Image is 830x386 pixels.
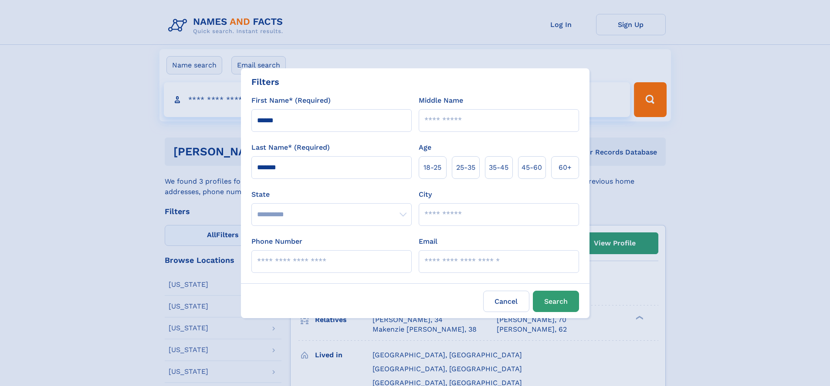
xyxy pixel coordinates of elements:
label: Last Name* (Required) [251,142,330,153]
span: 45‑60 [522,162,542,173]
span: 35‑45 [489,162,508,173]
label: Phone Number [251,236,302,247]
label: First Name* (Required) [251,95,331,106]
label: State [251,189,412,200]
span: 25‑35 [456,162,475,173]
span: 18‑25 [423,162,441,173]
div: Filters [251,75,279,88]
label: Middle Name [419,95,463,106]
label: City [419,189,432,200]
label: Cancel [483,291,529,312]
span: 60+ [559,162,572,173]
label: Email [419,236,437,247]
label: Age [419,142,431,153]
button: Search [533,291,579,312]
